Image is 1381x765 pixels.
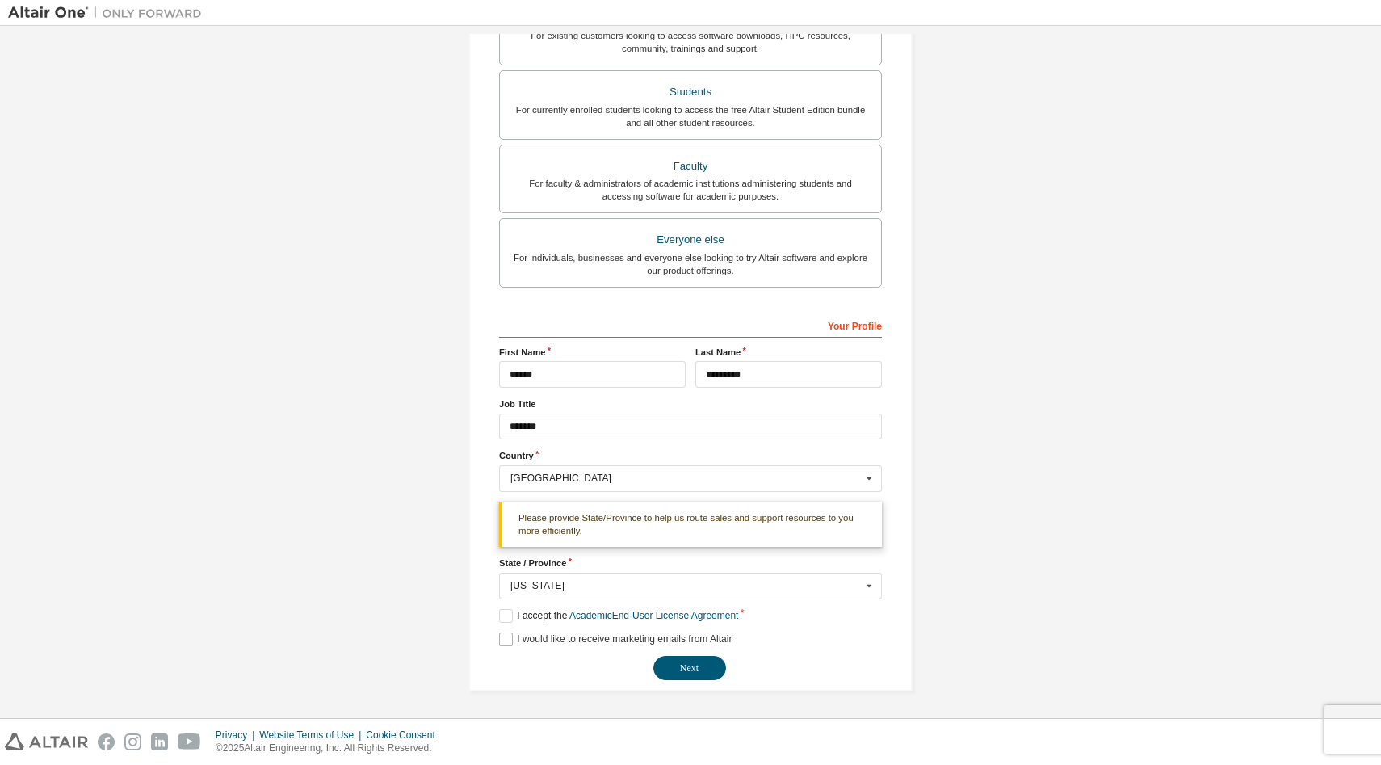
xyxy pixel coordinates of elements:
label: Job Title [499,397,882,410]
img: instagram.svg [124,733,141,750]
img: youtube.svg [178,733,201,750]
img: Altair One [8,5,210,21]
div: For existing customers looking to access software downloads, HPC resources, community, trainings ... [510,29,871,55]
img: linkedin.svg [151,733,168,750]
div: Website Terms of Use [259,729,366,742]
div: For currently enrolled students looking to access the free Altair Student Edition bundle and all ... [510,103,871,129]
label: I accept the [499,609,738,623]
label: State / Province [499,557,882,570]
img: altair_logo.svg [5,733,88,750]
div: For individuals, businesses and everyone else looking to try Altair software and explore our prod... [510,251,871,277]
div: Students [510,81,871,103]
label: First Name [499,346,686,359]
div: Everyone else [510,229,871,251]
div: [US_STATE] [510,581,862,591]
label: Last Name [695,346,882,359]
div: Cookie Consent [366,729,444,742]
label: Country [499,449,882,462]
button: Next [653,656,726,680]
a: Academic End-User License Agreement [569,610,738,621]
div: Faculty [510,155,871,178]
div: Privacy [216,729,259,742]
div: For faculty & administrators of academic institutions administering students and accessing softwa... [510,177,871,203]
p: © 2025 Altair Engineering, Inc. All Rights Reserved. [216,742,445,755]
div: Please provide State/Province to help us route sales and support resources to you more efficiently. [499,502,882,548]
img: facebook.svg [98,733,115,750]
div: Your Profile [499,312,882,338]
div: [GEOGRAPHIC_DATA] [510,473,862,483]
label: I would like to receive marketing emails from Altair [499,633,732,646]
